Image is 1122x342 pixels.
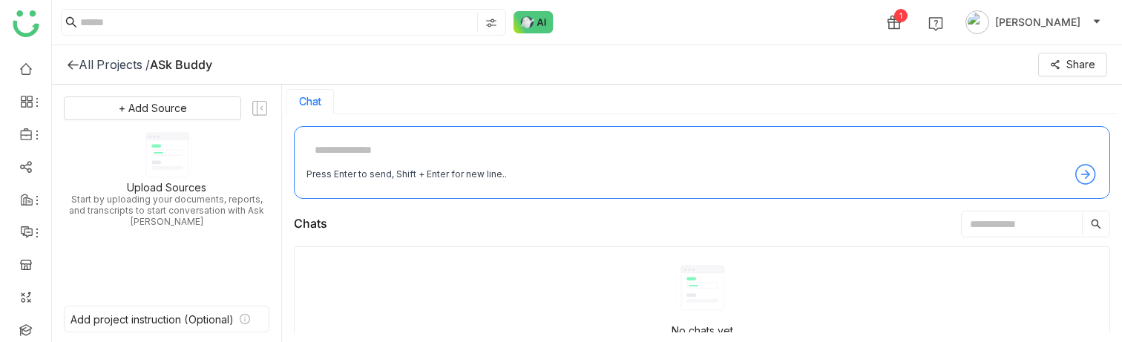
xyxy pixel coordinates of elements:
[306,168,507,182] div: Press Enter to send, Shift + Enter for new line..
[294,214,327,233] div: Chats
[962,10,1104,34] button: [PERSON_NAME]
[127,181,206,194] div: Upload Sources
[965,10,989,34] img: avatar
[995,14,1080,30] span: [PERSON_NAME]
[894,9,908,22] div: 1
[485,17,497,29] img: search-type.svg
[150,57,212,72] div: ASk Buddy
[119,100,187,116] span: + Add Source
[64,96,241,120] button: + Add Source
[70,313,234,326] div: Add project instruction (Optional)
[299,96,321,108] button: Chat
[1066,56,1095,73] span: Share
[1038,53,1107,76] button: Share
[79,57,150,72] div: All Projects /
[928,16,943,31] img: help.svg
[672,323,733,339] div: No chats yet
[64,194,269,227] div: Start by uploading your documents, reports, and transcripts to start conversation with Ask [PERSO...
[13,10,39,37] img: logo
[514,11,554,33] img: ask-buddy-normal.svg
